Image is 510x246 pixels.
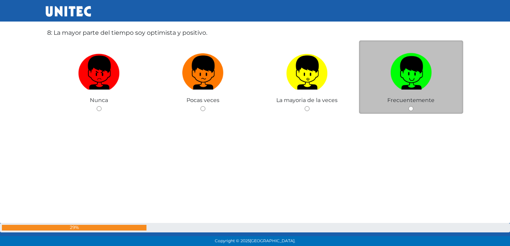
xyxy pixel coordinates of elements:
div: 29% [2,225,146,231]
img: Frecuentemente [390,50,432,90]
span: Pocas veces [186,97,219,104]
img: UNITEC [46,6,91,17]
label: 8: La mayor parte del tiempo soy optimista y positivo. [47,28,207,37]
img: Nunca [78,50,120,90]
img: Pocas veces [182,50,224,90]
img: La mayoria de la veces [286,50,328,90]
span: Frecuentemente [387,97,435,104]
span: Nunca [90,97,108,104]
span: [GEOGRAPHIC_DATA]. [250,238,295,243]
span: La mayoria de la veces [276,97,337,104]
